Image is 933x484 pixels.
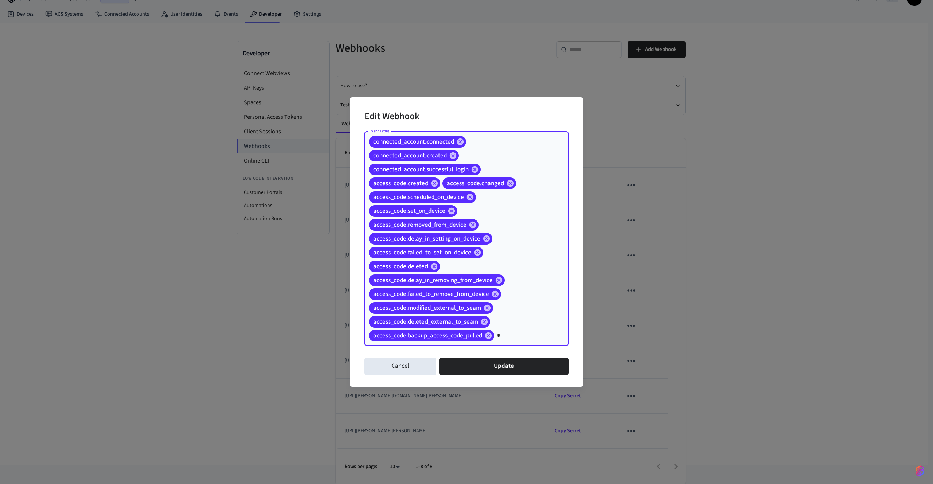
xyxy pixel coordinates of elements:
[369,207,450,215] span: access_code.set_on_device
[369,152,451,159] span: connected_account.created
[916,465,924,477] img: SeamLogoGradient.69752ec5.svg
[369,235,485,242] span: access_code.delay_in_setting_on_device
[364,358,436,375] button: Cancel
[369,318,483,325] span: access_code.deleted_external_to_seam
[369,277,497,284] span: access_code.delay_in_removing_from_device
[439,358,569,375] button: Update
[369,136,466,148] div: connected_account.connected
[369,164,481,175] div: connected_account.successful_login
[369,180,433,187] span: access_code.created
[369,332,487,339] span: access_code.backup_access_code_pulled
[369,274,505,286] div: access_code.delay_in_removing_from_device
[369,166,473,173] span: connected_account.successful_login
[369,288,501,300] div: access_code.failed_to_remove_from_device
[369,249,476,256] span: access_code.failed_to_set_on_device
[369,304,485,312] span: access_code.modified_external_to_seam
[369,302,493,314] div: access_code.modified_external_to_seam
[369,194,468,201] span: access_code.scheduled_on_device
[369,191,476,203] div: access_code.scheduled_on_device
[369,316,490,328] div: access_code.deleted_external_to_seam
[442,177,516,189] div: access_code.changed
[369,221,471,229] span: access_code.removed_from_device
[369,233,492,245] div: access_code.delay_in_setting_on_device
[369,263,432,270] span: access_code.deleted
[369,330,494,341] div: access_code.backup_access_code_pulled
[369,150,459,161] div: connected_account.created
[369,247,483,258] div: access_code.failed_to_set_on_device
[364,106,419,128] h2: Edit Webhook
[369,219,479,231] div: access_code.removed_from_device
[369,205,457,217] div: access_code.set_on_device
[369,138,458,145] span: connected_account.connected
[369,290,493,298] span: access_code.failed_to_remove_from_device
[369,261,440,272] div: access_code.deleted
[370,128,390,134] label: Event Types
[442,180,508,187] span: access_code.changed
[369,177,440,189] div: access_code.created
